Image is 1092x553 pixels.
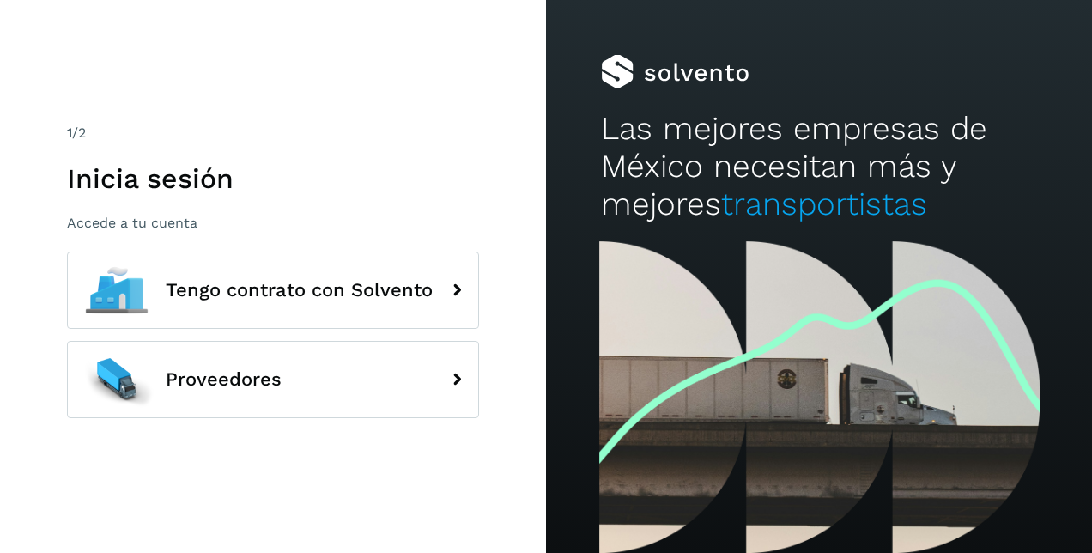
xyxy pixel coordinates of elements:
[166,369,282,390] span: Proveedores
[721,185,927,222] span: transportistas
[67,162,479,195] h1: Inicia sesión
[67,215,479,231] p: Accede a tu cuenta
[67,252,479,329] button: Tengo contrato con Solvento
[67,123,479,143] div: /2
[67,341,479,418] button: Proveedores
[601,110,1038,224] h2: Las mejores empresas de México necesitan más y mejores
[67,125,72,141] span: 1
[166,280,433,301] span: Tengo contrato con Solvento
